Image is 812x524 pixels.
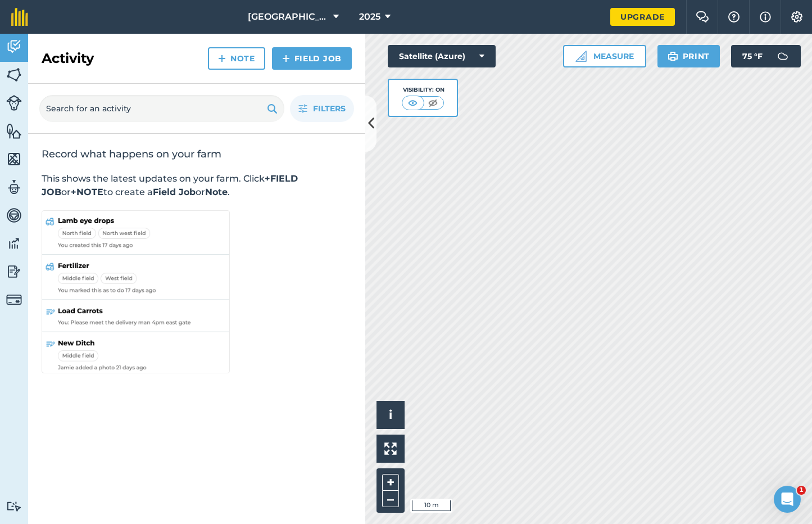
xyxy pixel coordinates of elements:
[6,151,22,168] img: svg+xml;base64,PHN2ZyB4bWxucz0iaHR0cDovL3d3dy53My5vcmcvMjAwMC9zdmciIHdpZHRoPSI1NiIgaGVpZ2h0PSI2MC...
[389,408,392,422] span: i
[376,401,405,429] button: i
[153,187,196,197] strong: Field Job
[6,38,22,55] img: svg+xml;base64,PD94bWwgdmVyc2lvbj0iMS4wIiBlbmNvZGluZz0idXRmLTgiPz4KPCEtLSBHZW5lcmF0b3I6IEFkb2JlIE...
[426,97,440,109] img: svg+xml;base64,PHN2ZyB4bWxucz0iaHR0cDovL3d3dy53My5vcmcvMjAwMC9zdmciIHdpZHRoPSI1MCIgaGVpZ2h0PSI0MC...
[248,10,329,24] span: [GEOGRAPHIC_DATA]
[42,147,352,161] h2: Record what happens on your farm
[6,179,22,196] img: svg+xml;base64,PD94bWwgdmVyc2lvbj0iMS4wIiBlbmNvZGluZz0idXRmLTgiPz4KPCEtLSBHZW5lcmF0b3I6IEFkb2JlIE...
[6,95,22,111] img: svg+xml;base64,PD94bWwgdmVyc2lvbj0iMS4wIiBlbmNvZGluZz0idXRmLTgiPz4KPCEtLSBHZW5lcmF0b3I6IEFkb2JlIE...
[575,51,587,62] img: Ruler icon
[760,10,771,24] img: svg+xml;base64,PHN2ZyB4bWxucz0iaHR0cDovL3d3dy53My5vcmcvMjAwMC9zdmciIHdpZHRoPSIxNyIgaGVpZ2h0PSIxNy...
[272,47,352,70] a: Field Job
[406,97,420,109] img: svg+xml;base64,PHN2ZyB4bWxucz0iaHR0cDovL3d3dy53My5vcmcvMjAwMC9zdmciIHdpZHRoPSI1MCIgaGVpZ2h0PSI0MC...
[6,263,22,280] img: svg+xml;base64,PD94bWwgdmVyc2lvbj0iMS4wIiBlbmNvZGluZz0idXRmLTgiPz4KPCEtLSBHZW5lcmF0b3I6IEFkb2JlIE...
[668,49,678,63] img: svg+xml;base64,PHN2ZyB4bWxucz0iaHR0cDovL3d3dy53My5vcmcvMjAwMC9zdmciIHdpZHRoPSIxOSIgaGVpZ2h0PSIyNC...
[696,11,709,22] img: Two speech bubbles overlapping with the left bubble in the forefront
[382,474,399,491] button: +
[6,207,22,224] img: svg+xml;base64,PD94bWwgdmVyc2lvbj0iMS4wIiBlbmNvZGluZz0idXRmLTgiPz4KPCEtLSBHZW5lcmF0b3I6IEFkb2JlIE...
[772,45,794,67] img: svg+xml;base64,PD94bWwgdmVyc2lvbj0iMS4wIiBlbmNvZGluZz0idXRmLTgiPz4KPCEtLSBHZW5lcmF0b3I6IEFkb2JlIE...
[6,66,22,83] img: svg+xml;base64,PHN2ZyB4bWxucz0iaHR0cDovL3d3dy53My5vcmcvMjAwMC9zdmciIHdpZHRoPSI1NiIgaGVpZ2h0PSI2MC...
[563,45,646,67] button: Measure
[6,501,22,512] img: svg+xml;base64,PD94bWwgdmVyc2lvbj0iMS4wIiBlbmNvZGluZz0idXRmLTgiPz4KPCEtLSBHZW5lcmF0b3I6IEFkb2JlIE...
[71,187,103,197] strong: +NOTE
[282,52,290,65] img: svg+xml;base64,PHN2ZyB4bWxucz0iaHR0cDovL3d3dy53My5vcmcvMjAwMC9zdmciIHdpZHRoPSIxNCIgaGVpZ2h0PSIyNC...
[218,52,226,65] img: svg+xml;base64,PHN2ZyB4bWxucz0iaHR0cDovL3d3dy53My5vcmcvMjAwMC9zdmciIHdpZHRoPSIxNCIgaGVpZ2h0PSIyNC...
[11,8,28,26] img: fieldmargin Logo
[382,491,399,507] button: –
[42,49,94,67] h2: Activity
[384,442,397,455] img: Four arrows, one pointing top left, one top right, one bottom right and the last bottom left
[657,45,720,67] button: Print
[39,95,284,122] input: Search for an activity
[42,172,352,199] p: This shows the latest updates on your farm. Click or to create a or .
[6,235,22,252] img: svg+xml;base64,PD94bWwgdmVyc2lvbj0iMS4wIiBlbmNvZGluZz0idXRmLTgiPz4KPCEtLSBHZW5lcmF0b3I6IEFkb2JlIE...
[774,486,801,513] iframe: Intercom live chat
[359,10,380,24] span: 2025
[388,45,496,67] button: Satellite (Azure)
[727,11,741,22] img: A question mark icon
[313,102,346,115] span: Filters
[267,102,278,115] img: svg+xml;base64,PHN2ZyB4bWxucz0iaHR0cDovL3d3dy53My5vcmcvMjAwMC9zdmciIHdpZHRoPSIxOSIgaGVpZ2h0PSIyNC...
[742,45,763,67] span: 75 ° F
[6,292,22,308] img: svg+xml;base64,PD94bWwgdmVyc2lvbj0iMS4wIiBlbmNvZGluZz0idXRmLTgiPz4KPCEtLSBHZW5lcmF0b3I6IEFkb2JlIE...
[610,8,675,26] a: Upgrade
[790,11,804,22] img: A cog icon
[290,95,354,122] button: Filters
[797,486,806,495] span: 1
[731,45,801,67] button: 75 °F
[208,47,265,70] a: Note
[6,123,22,139] img: svg+xml;base64,PHN2ZyB4bWxucz0iaHR0cDovL3d3dy53My5vcmcvMjAwMC9zdmciIHdpZHRoPSI1NiIgaGVpZ2h0PSI2MC...
[402,85,444,94] div: Visibility: On
[205,187,228,197] strong: Note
